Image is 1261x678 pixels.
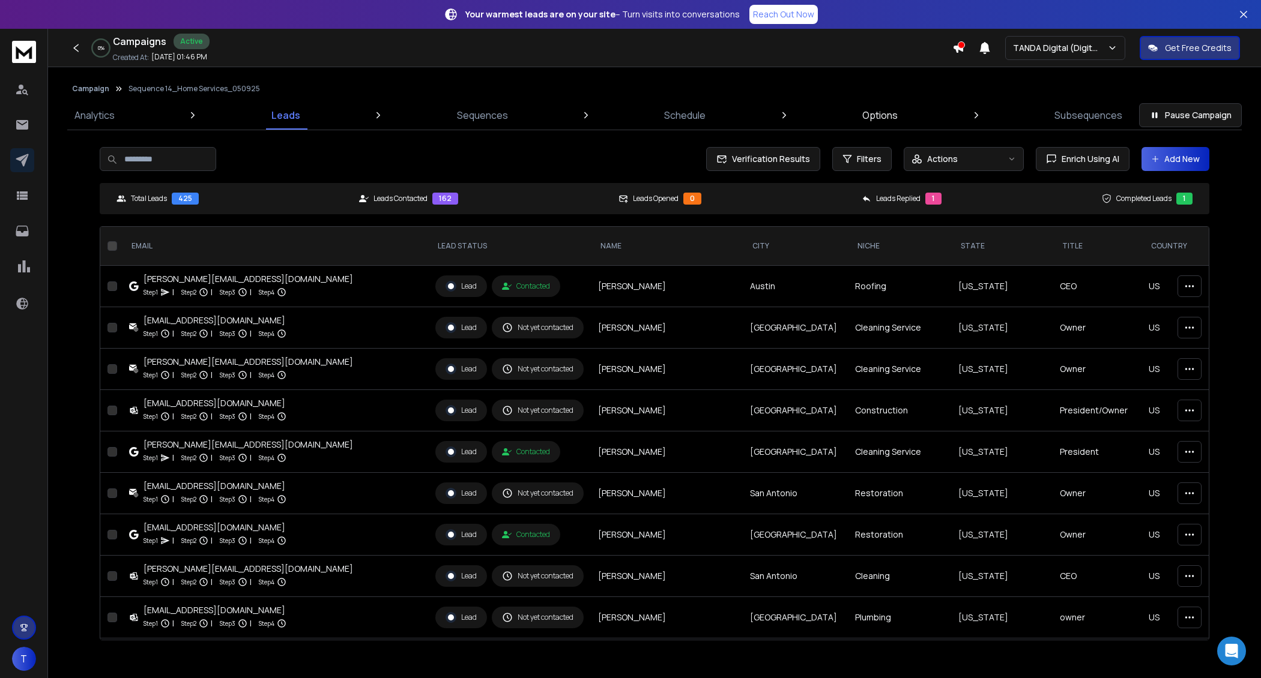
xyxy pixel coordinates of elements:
p: Step 2 [181,410,196,422]
div: Open Intercom Messenger [1217,637,1246,665]
div: Lead [446,529,477,540]
td: Owner [1053,307,1142,349]
p: Completed Leads [1116,194,1172,203]
td: [PERSON_NAME] [591,514,743,556]
p: | [211,286,213,298]
td: [PERSON_NAME] [591,349,743,390]
th: Niche [848,227,951,266]
span: Verification Results [727,153,810,165]
p: | [250,493,252,505]
td: [GEOGRAPHIC_DATA] [743,431,848,473]
p: Step 3 [220,493,235,505]
div: Contacted [502,530,550,539]
div: Lead [446,446,477,457]
p: Step 3 [220,535,235,547]
p: Total Leads [131,194,167,203]
button: Campaign [72,84,109,94]
a: Options [855,101,905,130]
th: NAME [591,227,743,266]
p: | [250,452,252,464]
p: Leads Opened [633,194,679,203]
p: Created At: [113,53,149,62]
img: logo [12,41,36,63]
div: [EMAIL_ADDRESS][DOMAIN_NAME] [144,480,286,492]
div: Lead [446,405,477,416]
div: Contacted [502,281,550,291]
p: | [250,576,252,588]
p: Step 3 [220,410,235,422]
p: Step 3 [220,617,235,629]
a: Subsequences [1047,101,1129,130]
p: TANDA Digital (Digital Sip) [1013,42,1107,54]
p: | [250,369,252,381]
p: | [172,535,174,547]
h1: Campaigns [113,34,166,49]
p: Step 1 [144,410,158,422]
td: [US_STATE] [951,349,1053,390]
div: [EMAIL_ADDRESS][DOMAIN_NAME] [144,604,286,616]
div: 0 [683,193,701,205]
div: Not yet contacted [502,488,573,499]
p: Leads Replied [876,194,921,203]
td: [GEOGRAPHIC_DATA] [743,514,848,556]
a: Schedule [657,101,713,130]
p: | [211,328,213,340]
span: T [12,647,36,671]
div: [PERSON_NAME][EMAIL_ADDRESS][DOMAIN_NAME] [144,563,353,575]
div: Not yet contacted [502,571,573,581]
div: Not yet contacted [502,364,573,374]
p: Step 1 [144,493,158,505]
th: Title [1053,227,1142,266]
td: Restoration [848,473,951,514]
td: [US_STATE] [951,556,1053,597]
td: [PERSON_NAME] [591,473,743,514]
td: Roofing [848,266,951,307]
p: [DATE] 01:46 PM [151,52,207,62]
div: Not yet contacted [502,405,573,416]
p: Step 3 [220,369,235,381]
p: Actions [927,153,958,165]
td: US [1142,349,1243,390]
p: Step 1 [144,369,158,381]
td: [US_STATE] [951,514,1053,556]
td: [GEOGRAPHIC_DATA] [743,349,848,390]
th: State [951,227,1053,266]
p: Step 3 [220,328,235,340]
p: Subsequences [1054,108,1122,122]
p: Step 4 [259,410,274,422]
td: [US_STATE] [951,597,1053,638]
td: [PERSON_NAME] [591,556,743,597]
div: Lead [446,571,477,581]
p: Reach Out Now [753,8,814,20]
td: Restoration [848,514,951,556]
td: President/Owner [1053,390,1142,431]
td: US [1142,473,1243,514]
button: Get Free Credits [1140,36,1240,60]
th: Country [1142,227,1243,266]
p: | [211,535,213,547]
p: | [250,535,252,547]
p: Step 4 [259,535,274,547]
td: Austin [743,266,848,307]
td: [GEOGRAPHIC_DATA] [743,390,848,431]
p: Step 1 [144,617,158,629]
p: | [250,410,252,422]
td: owner [1053,597,1142,638]
p: | [172,576,174,588]
p: Step 4 [259,452,274,464]
td: [PERSON_NAME] [591,390,743,431]
p: Step 3 [220,286,235,298]
div: 1 [1176,193,1193,205]
td: [US_STATE] [951,307,1053,349]
p: Step 2 [181,576,196,588]
div: Lead [446,322,477,333]
span: Filters [857,153,881,165]
th: EMAIL [122,227,428,266]
div: [PERSON_NAME][EMAIL_ADDRESS][DOMAIN_NAME] [144,273,353,285]
td: US [1142,556,1243,597]
p: Analytics [74,108,115,122]
td: [US_STATE] [951,431,1053,473]
p: Step 2 [181,328,196,340]
td: CEO [1053,266,1142,307]
div: 425 [172,193,199,205]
